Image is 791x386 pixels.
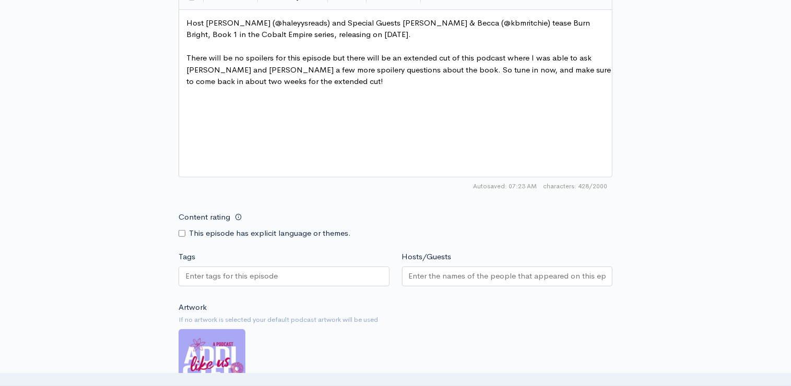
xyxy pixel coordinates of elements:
[189,227,351,239] label: This episode has explicit language or themes.
[179,301,207,313] label: Artwork
[185,270,279,282] input: Enter tags for this episode
[179,315,612,325] small: If no artwork is selected your default podcast artwork will be used
[179,207,230,228] label: Content rating
[186,18,592,40] span: Host [PERSON_NAME] (@haleyysreads) and Special Guests [PERSON_NAME] & Becca (@kbmritchie) tease B...
[179,251,195,263] label: Tags
[543,182,607,191] span: 428/2000
[409,270,606,282] input: Enter the names of the people that appeared on this episode
[186,53,613,86] span: There will be no spoilers for this episode but there will be an extended cut of this podcast wher...
[402,251,452,263] label: Hosts/Guests
[473,182,537,191] span: Autosaved: 07:23 AM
